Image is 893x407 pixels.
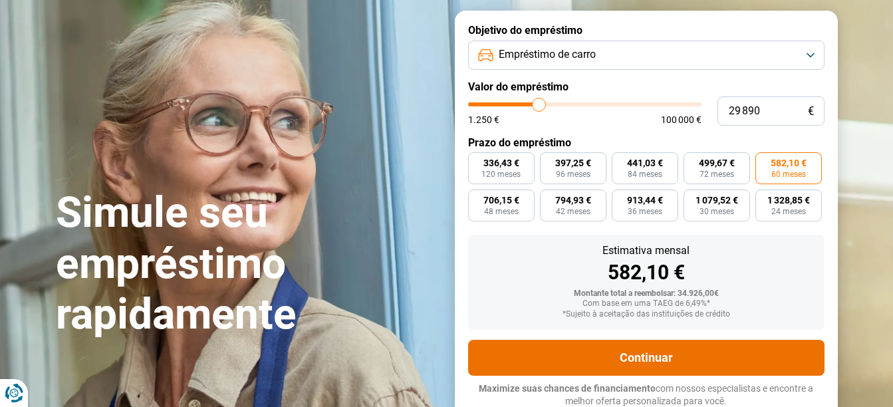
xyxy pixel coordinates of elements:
div: 582,10 € [479,263,814,283]
span: 36 meses [628,207,662,215]
span: 120 meses [481,170,521,178]
span: € [808,106,814,117]
span: 84 meses [628,170,662,178]
span: 499,67 € [699,158,735,168]
h1: Simule seu empréstimo rapidamente [56,188,439,340]
span: 42 meses [556,207,590,215]
span: 794,93 € [555,196,591,205]
button: Continuar [468,340,825,376]
span: 397,25 € [555,158,591,168]
div: Com base em uma TAEG de 6,49%* [479,299,814,309]
div: Montante total a reembolsar: 34.926,00€ [479,289,814,299]
span: 96 meses [556,170,590,178]
span: 1 079,52 € [696,196,738,205]
span: 24 meses [771,207,806,215]
span: 913,44 € [627,196,663,205]
button: Empréstimo de carro [468,41,825,70]
label: Valor do empréstimo [468,80,825,93]
span: 706,15 € [483,196,519,205]
span: Maximize suas chances de financiamento [479,383,656,394]
span: 336,43 € [483,158,519,168]
span: 30 meses [700,207,734,215]
label: Objetivo do empréstimo [468,24,825,37]
span: 1 328,85 € [767,196,810,205]
span: 582,10 € [771,158,807,168]
div: Estimativa mensal [479,245,814,256]
span: 100 000 € [661,115,702,124]
span: 441,03 € [627,158,663,168]
span: 72 meses [700,170,734,178]
span: 48 meses [484,207,519,215]
span: 1.250 € [468,115,499,124]
label: Prazo do empréstimo [468,136,825,149]
div: *Sujeito à aceitação das instituições de crédito [479,310,814,319]
span: Empréstimo de carro [499,47,596,62]
span: 60 meses [771,170,806,178]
